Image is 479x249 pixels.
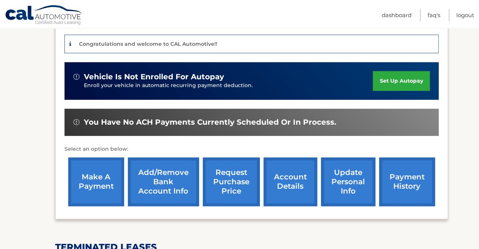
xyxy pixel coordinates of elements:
[456,9,474,21] a: Logout
[84,72,224,82] span: vehicle is not enrolled for autopay
[73,119,79,125] img: alert-white.svg
[84,118,336,127] span: You have no ACH payments currently scheduled or in process.
[79,41,217,47] p: Congratulations and welcome to CAL Automotive!!
[382,9,412,21] a: Dashboard
[73,74,79,80] img: alert-white.svg
[64,145,439,154] p: Select an option below:
[68,157,124,206] a: make a payment
[84,82,373,90] p: Enroll your vehicle in automatic recurring payment deduction.
[373,71,429,91] a: set up autopay
[379,157,435,206] a: payment history
[264,157,317,206] a: account details
[321,157,375,206] a: update personal info
[5,5,83,26] a: Cal Automotive
[128,157,199,206] a: Add/Remove bank account info
[428,9,440,21] a: FAQ's
[203,157,260,206] a: request purchase price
